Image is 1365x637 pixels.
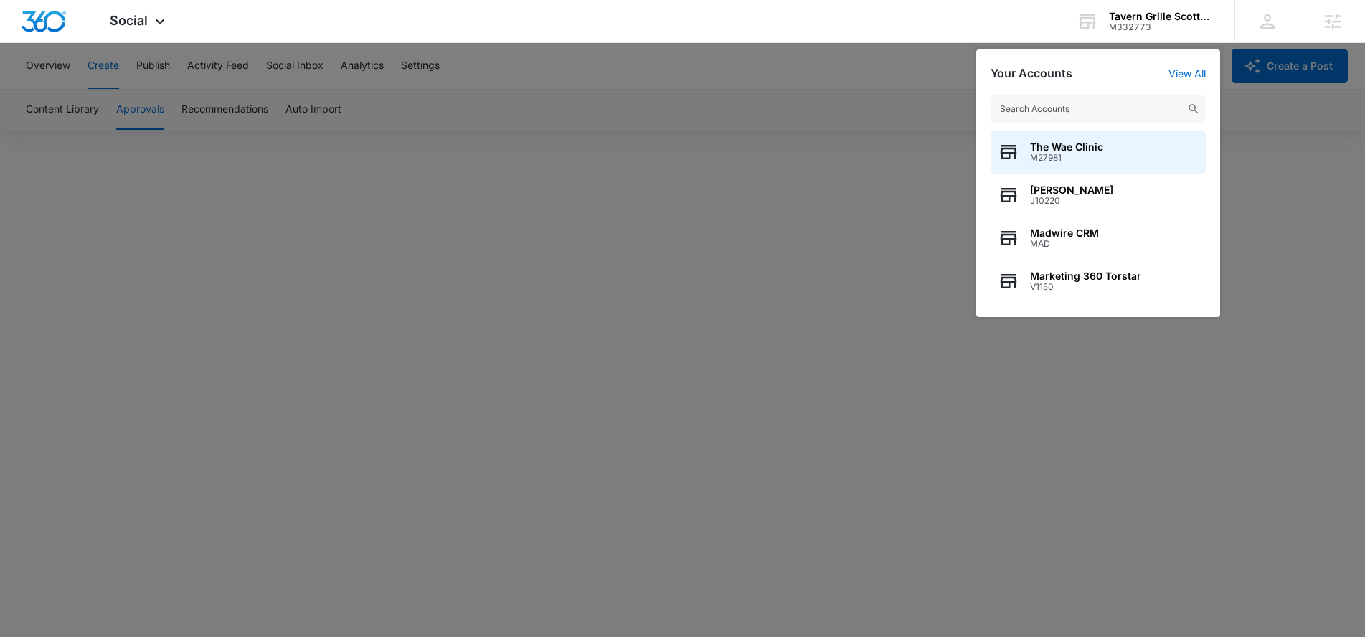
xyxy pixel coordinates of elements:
input: Search Accounts [991,95,1206,123]
span: Madwire CRM [1030,227,1099,239]
span: MAD [1030,239,1099,249]
button: Madwire CRMMAD [991,217,1206,260]
span: M27981 [1030,153,1103,163]
span: [PERSON_NAME] [1030,184,1113,196]
button: [PERSON_NAME]J10220 [991,174,1206,217]
button: Marketing 360 TorstarV1150 [991,260,1206,303]
h2: Your Accounts [991,67,1072,80]
span: The Wae Clinic [1030,141,1103,153]
span: J10220 [1030,196,1113,206]
span: V1150 [1030,282,1141,292]
span: Social [110,13,148,28]
div: account name [1109,11,1214,22]
a: View All [1168,67,1206,80]
span: Marketing 360 Torstar [1030,270,1141,282]
button: The Wae ClinicM27981 [991,131,1206,174]
div: account id [1109,22,1214,32]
